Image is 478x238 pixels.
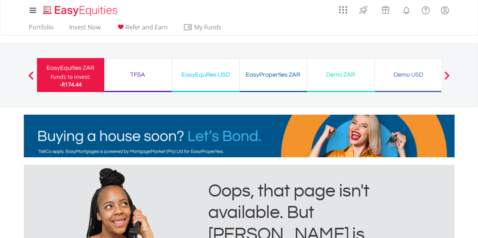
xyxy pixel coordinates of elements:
img: vouchers-v2.svg [379,4,392,16]
img: thrive-v2.svg [357,4,370,16]
img: grid-menu-icon.svg [339,6,347,14]
a: Notifications [397,2,416,17]
span: Refer and Earn [125,23,168,31]
div: TFSA [109,69,167,80]
a: Home page [40,2,121,17]
div: Demo USD [379,69,438,80]
div: Demo ZAR [312,69,370,80]
div: EasyEquities ZAR [42,63,100,73]
div: EasyEquities USD [176,69,235,80]
span: My Funds [183,22,233,32]
button: Previous [23,75,39,83]
div: EasyProperties ZAR [244,69,302,80]
img: EasyEquities_Logo.png [42,5,121,17]
a: Refer and Earn [113,23,171,35]
a: Invest Now [66,23,104,35]
a: AppsGrid [334,2,352,14]
img: EasyMortage Promotion Banner [24,115,455,157]
a: Vouchers [374,2,397,16]
a: FAQ's and Support [416,2,435,17]
div: Funds to invest: [51,73,91,81]
button: Next [439,75,455,83]
span: -R174.44 [60,81,82,88]
a: Portfolio [26,23,57,35]
a: My Profile [435,2,455,18]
